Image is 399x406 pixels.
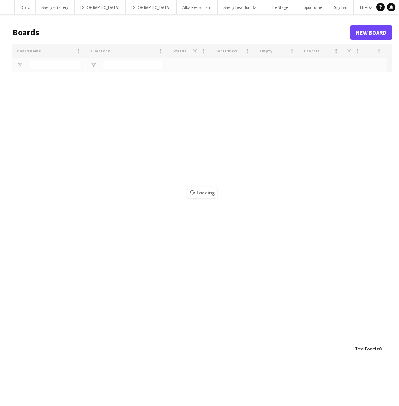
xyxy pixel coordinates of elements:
h1: Boards [12,27,350,38]
button: The Dark Horse [354,0,393,14]
button: Oblix [15,0,36,14]
button: Savoy - Gallery [36,0,75,14]
button: [GEOGRAPHIC_DATA] [75,0,126,14]
button: Hippodrome [294,0,328,14]
button: Savoy Beaufort Bar [218,0,264,14]
div: : [355,342,381,356]
button: Alba Restaurant [177,0,218,14]
button: [GEOGRAPHIC_DATA] [126,0,177,14]
span: Loading [187,187,217,198]
button: Spy Bar [328,0,354,14]
button: The Stage [264,0,294,14]
span: 0 [379,346,381,351]
span: Total Boards [355,346,378,351]
a: New Board [350,25,392,40]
